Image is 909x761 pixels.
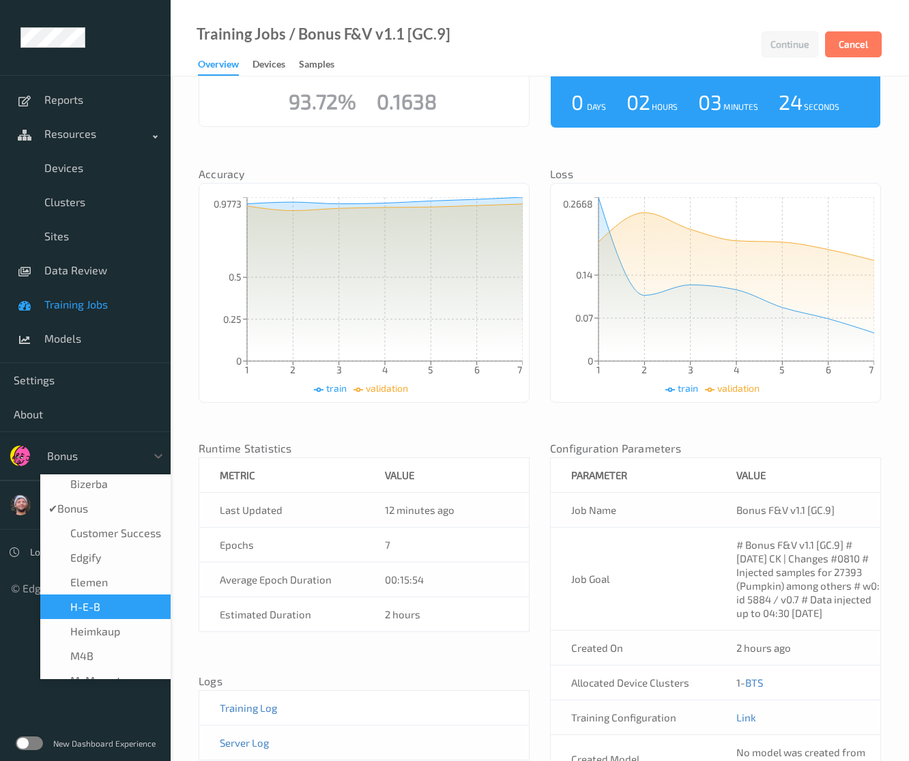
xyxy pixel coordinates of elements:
tspan: 2 [641,364,647,375]
tspan: 4 [734,364,740,375]
tspan: 5 [779,364,785,375]
tspan: 1 [596,364,601,375]
th: Parameter [551,458,716,493]
tspan: 3 [336,364,342,375]
tspan: 0 [588,355,593,367]
button: Continue [762,31,818,57]
td: Epochs [199,528,364,562]
td: 2 hours ago [716,631,881,665]
tspan: 0.9773 [214,198,242,210]
nav: Accuracy [199,169,530,183]
div: Hours [648,102,678,111]
td: Training Configuration [551,700,716,735]
tspan: 7 [869,364,874,375]
nav: Configuration Parameters [550,444,881,457]
div: 1 - [736,676,880,689]
div: Days [583,102,606,111]
div: 93.72% [289,94,356,108]
td: Allocated Device Clusters [551,665,716,700]
th: Value [716,458,881,493]
tspan: 4 [382,364,388,375]
td: Job Goal [551,528,716,631]
div: 03 [698,83,720,121]
td: Last Updated [199,493,364,528]
tspan: 7 [517,364,522,375]
a: Training Log [220,702,277,714]
div: Minutes [720,102,758,111]
tspan: 5 [428,364,433,375]
div: 0.1638 [377,94,439,108]
tspan: 2 [290,364,295,375]
td: Job Name [551,493,716,528]
a: BTS [745,676,763,689]
button: Cancel [825,31,882,57]
td: 00:15:54 [364,562,530,597]
tspan: 0.2668 [563,198,593,210]
span: train [326,382,347,394]
tspan: 6 [826,364,831,375]
div: Overview [198,57,239,76]
div: / Bonus F&V v1.1 [GC.9] [286,27,450,41]
td: Estimated Duration [199,597,364,632]
a: Overview [198,55,252,76]
tspan: 6 [474,364,480,375]
div: Devices [252,57,285,74]
a: Training Jobs [197,27,286,41]
a: Devices [252,55,299,74]
tspan: 0.25 [223,313,242,325]
td: 12 minutes ago [364,493,530,528]
div: Samples [299,57,334,74]
tspan: 3 [688,364,693,375]
div: Seconds [800,102,839,111]
span: validation [366,382,408,394]
a: Link [736,711,756,723]
span: train [678,382,698,394]
td: 7 [364,528,530,562]
nav: Loss [550,169,881,183]
tspan: 0.14 [576,269,593,281]
div: 0 [562,83,583,121]
nav: Logs [199,676,530,690]
div: 02 [626,83,648,121]
td: Created On [551,631,716,665]
td: Average Epoch Duration [199,562,364,597]
th: value [364,458,530,493]
a: Samples [299,55,348,74]
a: Server Log [220,736,269,749]
td: 2 hours [364,597,530,632]
nav: Runtime Statistics [199,444,530,457]
div: 24 [779,83,800,121]
td: Bonus F&V v1.1 [GC.9] [716,493,881,528]
tspan: 0.5 [229,271,242,283]
tspan: 1 [245,364,249,375]
tspan: 0.07 [575,312,593,324]
th: metric [199,458,364,493]
span: validation [717,382,760,394]
td: # Bonus F&V v1.1 [GC.9] # [DATE] CK | Changes #0810 # Injected samples for 27393 (Pumpkin) among ... [716,528,881,631]
tspan: 0 [236,355,242,367]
